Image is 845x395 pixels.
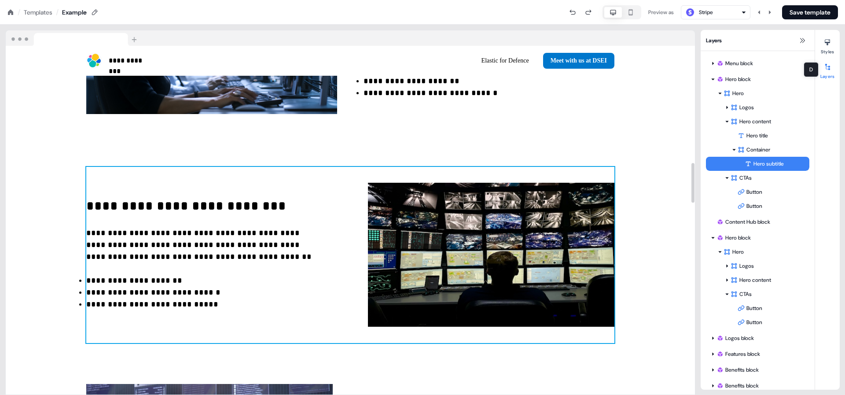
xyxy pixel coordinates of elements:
div: Hero blockHeroLogosHero contentCTAsButtonButton [706,231,809,329]
div: Hero content [731,276,806,284]
div: HeroLogosHero contentCTAsButtonButton [706,245,809,329]
div: Hero subtitle [706,157,809,171]
button: Elastic for Defence [474,53,536,69]
div: Content Hub block [716,218,806,226]
div: Button [738,202,809,210]
button: Meet with us at DSEI [543,53,614,69]
div: Hero content [731,117,806,126]
div: Button [738,188,809,196]
div: Layers [701,30,815,51]
div: Preview as [648,8,674,17]
div: CTAs [731,174,806,182]
div: Elastic for DefenceMeet with us at DSEI [354,53,614,69]
div: Hero block [716,233,806,242]
div: Hero content [706,273,809,287]
div: Hero blockHeroLogosHero contentHero titleContainerHero subtitleCTAsButtonButton [706,72,809,213]
img: Browser topbar [6,30,141,46]
div: Button [738,304,809,313]
div: CTAsButtonButton [706,287,809,329]
div: Benefits block [706,363,809,377]
div: / [18,7,20,17]
a: Templates [24,8,52,17]
button: Layers [815,60,840,79]
button: Stripe [681,5,750,19]
div: Hero [724,89,806,98]
div: Container [738,145,806,154]
div: Hero title [706,129,809,143]
div: Hero [724,247,806,256]
div: Content Hub block [706,215,809,229]
div: Logos [731,262,806,270]
div: / [56,7,59,17]
div: Logos [731,103,806,112]
div: Benefits block [716,365,806,374]
div: Menu block [716,59,806,68]
div: ContainerHero subtitle [706,143,809,171]
div: Benefits block [716,381,806,390]
img: Image [368,167,614,343]
div: Button [706,315,809,329]
div: Features block [706,347,809,361]
div: Button [706,301,809,315]
div: Button [706,185,809,199]
div: CTAsButtonButton [706,171,809,213]
div: Button [738,318,809,327]
div: Hero subtitle [745,159,809,168]
div: Benefits block [706,379,809,393]
div: Features block [716,350,806,358]
div: Logos block [716,334,806,343]
div: Logos block [706,331,809,345]
div: CTAs [731,290,806,299]
div: D [804,62,819,77]
button: Save template [782,5,838,19]
div: Menu block [706,56,809,70]
div: Button [706,199,809,213]
div: Stripe [699,8,713,17]
div: Hero block [716,75,806,84]
div: Example [62,8,87,17]
div: Hero title [738,131,809,140]
button: Styles [815,35,840,55]
div: Hero contentHero titleContainerHero subtitle [706,114,809,171]
div: Logos [706,100,809,114]
div: HeroLogosHero contentHero titleContainerHero subtitleCTAsButtonButton [706,86,809,213]
div: Logos [706,259,809,273]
